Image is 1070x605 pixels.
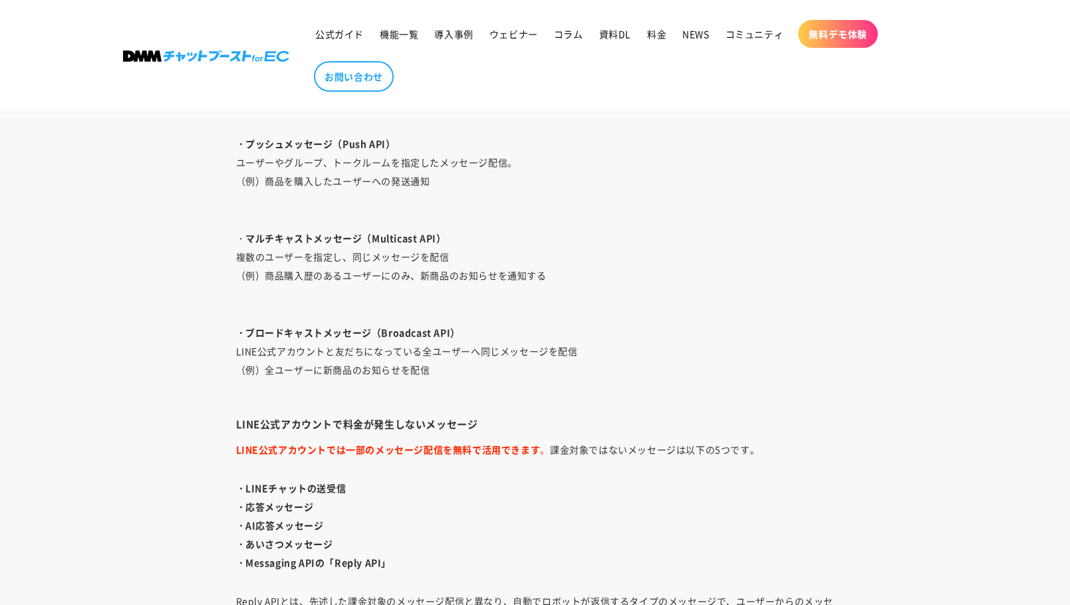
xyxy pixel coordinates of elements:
[718,20,792,48] a: コミュニティ
[426,20,481,48] a: 導入事例
[325,70,383,82] span: お問い合わせ
[307,20,372,48] a: 公式ガイド
[798,20,878,48] a: 無料デモ体験
[591,20,639,48] a: 資料DL
[123,51,289,62] img: 株式会社DMM Boost
[236,326,460,339] strong: ・ブロードキャストメッセージ（Broadcast API）
[236,481,346,495] strong: ・LINEチャットの送受信
[372,20,426,48] a: 機能一覧
[554,28,583,40] span: コラム
[639,20,674,48] a: 料金
[236,418,835,431] h4: LINE公式アカウントで料金が発生しないメッセージ
[236,443,541,456] strong: LINE公式アカウントでは一部のメッセージ配信を無料で活用できます
[434,28,473,40] span: 導入事例
[380,28,418,40] span: 機能一覧
[236,323,835,398] p: LINE公式アカウントと友だちになっている全ユーザーへ同じメッセージを配信 （例）全ユーザーに新商品のお知らせを配信
[236,440,835,459] p: 課金対象ではないメッセージは以下の5つです。
[236,229,835,303] p: ・ 複数のユーザーを指定し、同じメッセージを配信 （例）商品購入歴のあるユーザーにのみ、新商品のお知らせを通知する
[809,28,867,40] span: 無料デモ体験
[599,28,631,40] span: 資料DL
[236,137,396,150] strong: ・プッシュメッセージ（Push API）
[236,556,392,569] strong: ・Messaging APIの「Reply API」
[245,231,446,245] strong: マルチキャストメッセージ（Multicast API）
[236,443,550,456] span: 。
[236,519,324,532] strong: ・AI応答メッセージ
[481,20,546,48] a: ウェビナー
[236,134,835,209] p: ユーザーやグループ、トークルームを指定したメッセージ配信。 （例）商品を購入したユーザーへの発送通知
[726,28,784,40] span: コミュニティ
[236,537,333,550] strong: ・あいさつメッセージ
[315,28,364,40] span: 公式ガイド
[647,28,666,40] span: 料金
[489,28,538,40] span: ウェビナー
[682,28,709,40] span: NEWS
[314,61,394,92] a: お問い合わせ
[546,20,591,48] a: コラム
[674,20,717,48] a: NEWS
[236,500,314,513] strong: ・応答メッセージ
